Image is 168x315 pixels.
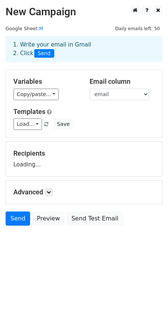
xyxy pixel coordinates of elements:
a: Send [6,211,30,226]
a: Templates [13,108,45,115]
a: Send Test Email [67,211,123,226]
h5: Recipients [13,149,155,157]
h2: New Campaign [6,6,162,18]
button: Save [54,118,73,130]
h5: Variables [13,77,78,86]
div: Loading... [13,149,155,169]
span: Daily emails left: 50 [113,25,162,33]
a: Copy/paste... [13,89,59,100]
span: Send [34,49,54,58]
small: Google Sheet: [6,26,43,31]
h5: Email column [90,77,155,86]
div: 1. Write your email in Gmail 2. Click [7,41,161,58]
h5: Advanced [13,188,155,196]
a: Load... [13,118,42,130]
a: M [39,26,43,31]
a: Preview [32,211,65,226]
a: Daily emails left: 50 [113,26,162,31]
